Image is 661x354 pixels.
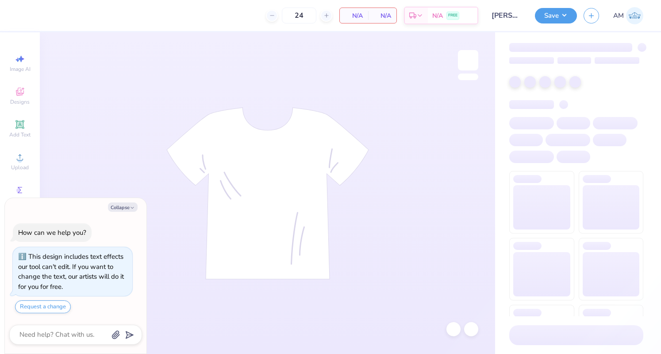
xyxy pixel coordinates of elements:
[613,11,624,21] span: AM
[15,300,71,313] button: Request a change
[373,11,391,20] span: N/A
[108,202,138,212] button: Collapse
[535,8,577,23] button: Save
[448,12,457,19] span: FREE
[166,107,369,280] img: tee-skeleton.svg
[10,98,30,105] span: Designs
[10,66,31,73] span: Image AI
[18,252,124,291] div: This design includes text effects our tool can't edit. If you want to change the text, our artist...
[613,7,643,24] a: AM
[18,228,86,237] div: How can we help you?
[485,7,528,24] input: Untitled Design
[626,7,643,24] img: Amanda Mudry
[432,11,443,20] span: N/A
[9,131,31,138] span: Add Text
[345,11,363,20] span: N/A
[282,8,316,23] input: – –
[11,164,29,171] span: Upload
[13,197,27,204] span: Greek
